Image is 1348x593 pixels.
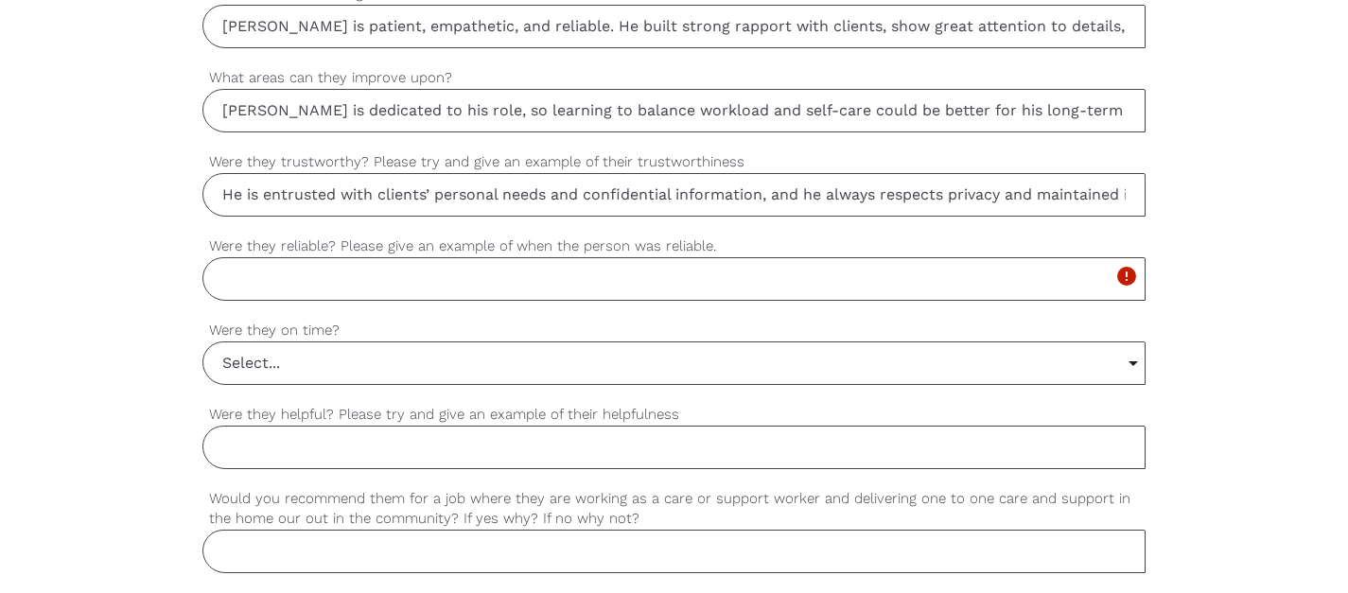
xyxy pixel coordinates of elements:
label: Were they on time? [202,320,1147,341]
label: Would you recommend them for a job where they are working as a care or support worker and deliver... [202,488,1147,530]
label: What areas can they improve upon? [202,67,1147,89]
label: Were they helpful? Please try and give an example of their helpfulness [202,404,1147,426]
label: Were they reliable? Please give an example of when the person was reliable. [202,235,1147,257]
label: Were they trustworthy? Please try and give an example of their trustworthiness [202,151,1147,173]
i: error [1115,265,1138,288]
